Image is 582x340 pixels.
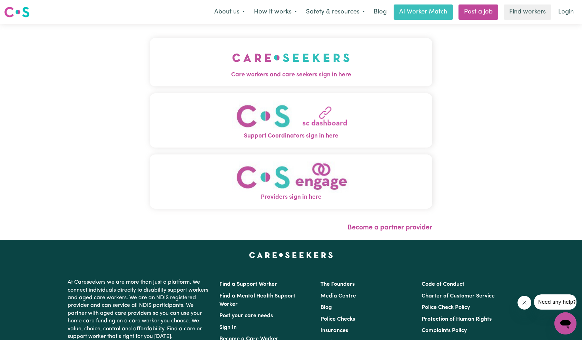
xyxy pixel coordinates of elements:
[150,38,433,86] button: Care workers and care seekers sign in here
[394,4,453,20] a: AI Worker Match
[320,293,356,299] a: Media Centre
[150,93,433,148] button: Support Coordinators sign in here
[320,305,332,310] a: Blog
[422,317,492,322] a: Protection of Human Rights
[320,282,355,287] a: The Founders
[422,293,495,299] a: Charter of Customer Service
[302,5,369,19] button: Safety & resources
[554,312,576,334] iframe: Button to launch messaging window
[320,328,348,333] a: Insurances
[534,294,576,310] iframe: Message from company
[150,70,433,79] span: Care workers and care seekers sign in here
[219,313,273,319] a: Post your care needs
[219,293,295,307] a: Find a Mental Health Support Worker
[4,6,30,18] img: Careseekers logo
[150,132,433,141] span: Support Coordinators sign in here
[150,154,433,209] button: Providers sign in here
[347,224,432,231] a: Become a partner provider
[369,4,391,20] a: Blog
[458,4,498,20] a: Post a job
[320,317,355,322] a: Police Checks
[249,252,333,258] a: Careseekers home page
[504,4,551,20] a: Find workers
[249,5,302,19] button: How it works
[422,305,470,310] a: Police Check Policy
[422,282,464,287] a: Code of Conduct
[517,296,531,310] iframe: Close message
[219,325,237,330] a: Sign In
[150,193,433,202] span: Providers sign in here
[219,282,277,287] a: Find a Support Worker
[4,4,30,20] a: Careseekers logo
[210,5,249,19] button: About us
[554,4,578,20] a: Login
[422,328,467,333] a: Complaints Policy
